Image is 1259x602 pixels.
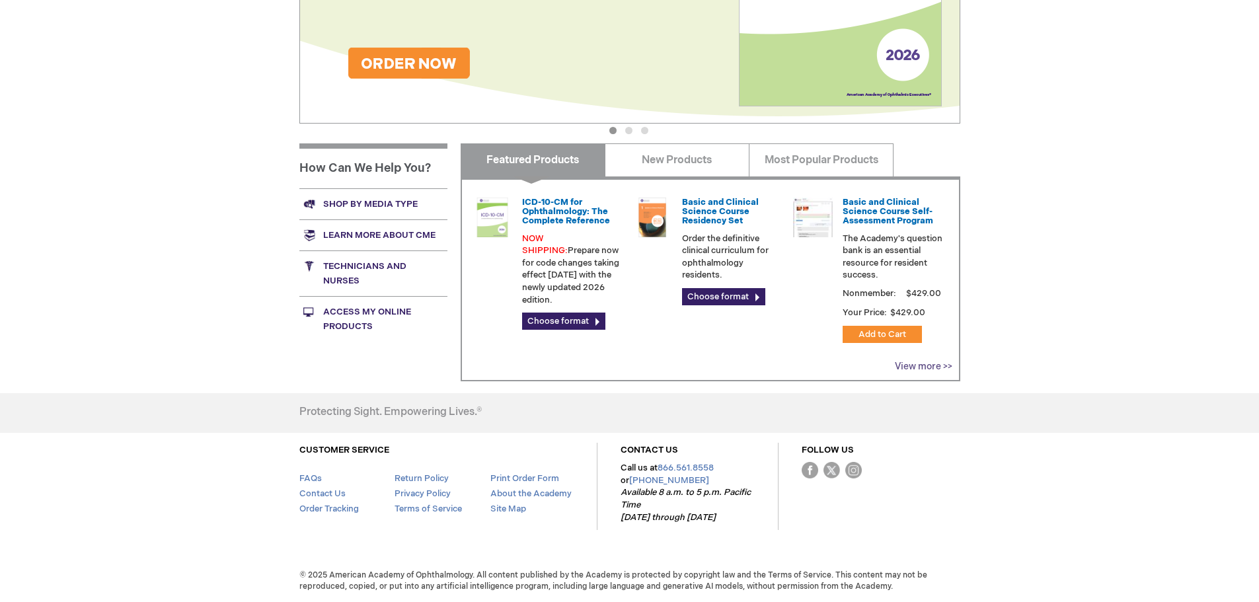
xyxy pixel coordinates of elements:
p: Order the definitive clinical curriculum for ophthalmology residents. [682,233,782,282]
a: Order Tracking [299,504,359,514]
a: Access My Online Products [299,296,447,342]
span: $429.00 [904,288,943,299]
a: CONTACT US [621,445,678,455]
a: View more >> [895,361,952,372]
a: Choose format [682,288,765,305]
a: [PHONE_NUMBER] [629,475,709,486]
a: Technicians and nurses [299,250,447,296]
img: instagram [845,462,862,478]
a: FAQs [299,473,322,484]
img: 0120008u_42.png [473,198,512,237]
a: Basic and Clinical Science Course Residency Set [682,197,759,227]
a: Basic and Clinical Science Course Self-Assessment Program [843,197,933,227]
button: 3 of 3 [641,127,648,134]
button: 1 of 3 [609,127,617,134]
a: Choose format [522,313,605,330]
a: Shop by media type [299,188,447,219]
a: Print Order Form [490,473,559,484]
button: Add to Cart [843,326,922,343]
img: bcscself_20.jpg [793,198,833,237]
font: NOW SHIPPING: [522,233,568,256]
em: Available 8 a.m. to 5 p.m. Pacific Time [DATE] through [DATE] [621,487,751,522]
a: 866.561.8558 [658,463,714,473]
a: New Products [605,143,749,176]
h1: How Can We Help You? [299,143,447,188]
a: CUSTOMER SERVICE [299,445,389,455]
p: Call us at or [621,462,755,523]
img: 02850963u_47.png [632,198,672,237]
a: Featured Products [461,143,605,176]
img: Facebook [802,462,818,478]
a: Site Map [490,504,526,514]
span: Add to Cart [858,329,906,340]
a: Most Popular Products [749,143,894,176]
span: $429.00 [889,307,927,318]
a: FOLLOW US [802,445,854,455]
button: 2 of 3 [625,127,632,134]
p: The Academy's question bank is an essential resource for resident success. [843,233,943,282]
a: ICD-10-CM for Ophthalmology: The Complete Reference [522,197,610,227]
img: Twitter [823,462,840,478]
span: © 2025 American Academy of Ophthalmology. All content published by the Academy is protected by co... [289,570,970,592]
a: Terms of Service [395,504,462,514]
strong: Nonmember: [843,285,896,302]
strong: Your Price: [843,307,887,318]
a: About the Academy [490,488,572,499]
a: Learn more about CME [299,219,447,250]
a: Contact Us [299,488,346,499]
a: Privacy Policy [395,488,451,499]
h4: Protecting Sight. Empowering Lives.® [299,406,482,418]
p: Prepare now for code changes taking effect [DATE] with the newly updated 2026 edition. [522,233,623,306]
a: Return Policy [395,473,449,484]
